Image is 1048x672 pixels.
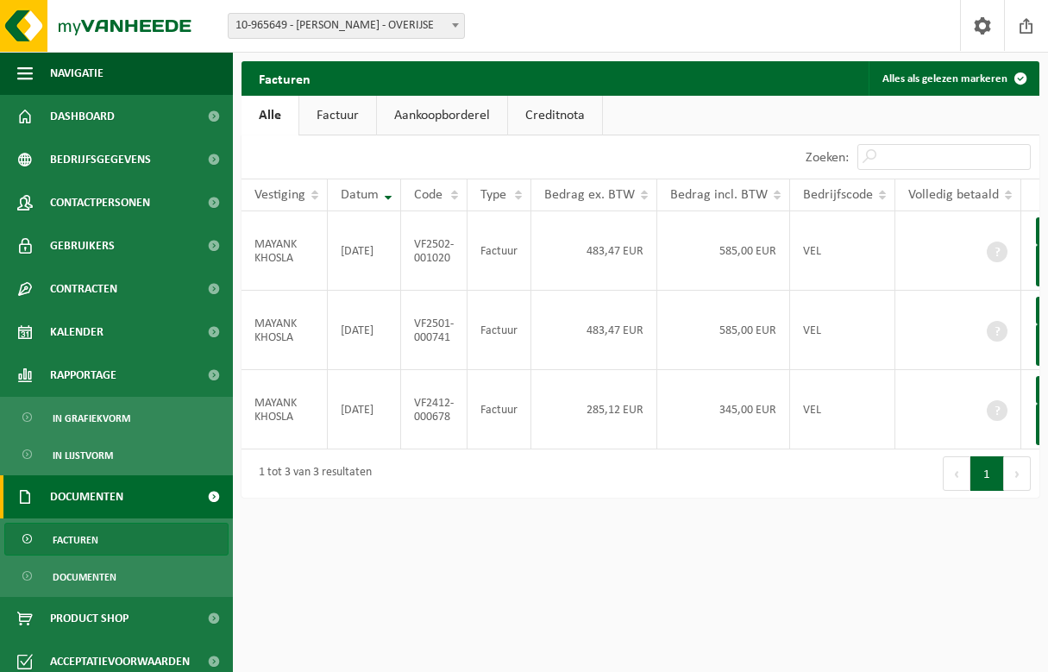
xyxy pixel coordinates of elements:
button: Next [1004,456,1031,491]
button: Alles als gelezen markeren [869,61,1038,96]
td: [DATE] [328,211,401,291]
td: 345,00 EUR [657,370,790,449]
td: [DATE] [328,370,401,449]
label: Zoeken: [806,151,849,165]
span: Volledig betaald [908,188,999,202]
td: MAYANK KHOSLA [242,211,328,291]
td: 483,47 EUR [531,291,657,370]
a: Alle [242,96,298,135]
span: Datum [341,188,379,202]
span: Documenten [53,561,116,593]
span: Type [480,188,506,202]
button: 1 [970,456,1004,491]
td: 585,00 EUR [657,291,790,370]
td: VEL [790,291,895,370]
span: Gebruikers [50,224,115,267]
a: Creditnota [508,96,602,135]
a: Aankoopborderel [377,96,507,135]
td: VEL [790,211,895,291]
span: 10-965649 - MAYANK KHOSLA - OVERIJSE [229,14,464,38]
span: Rapportage [50,354,116,397]
span: In grafiekvorm [53,402,130,435]
td: VF2502-001020 [401,211,468,291]
span: Bedrag ex. BTW [544,188,635,202]
h2: Facturen [242,61,328,95]
td: VEL [790,370,895,449]
td: Factuur [468,211,531,291]
button: Previous [943,456,970,491]
span: Code [414,188,442,202]
a: In lijstvorm [4,438,229,471]
span: Dashboard [50,95,115,138]
td: 585,00 EUR [657,211,790,291]
span: In lijstvorm [53,439,113,472]
span: Vestiging [254,188,305,202]
span: Documenten [50,475,123,518]
span: Bedrijfscode [803,188,873,202]
span: Bedrijfsgegevens [50,138,151,181]
span: Navigatie [50,52,104,95]
span: Facturen [53,524,98,556]
a: Documenten [4,560,229,593]
span: 10-965649 - MAYANK KHOSLA - OVERIJSE [228,13,465,39]
a: Factuur [299,96,376,135]
a: In grafiekvorm [4,401,229,434]
td: VF2412-000678 [401,370,468,449]
span: Contracten [50,267,117,311]
div: 1 tot 3 van 3 resultaten [250,458,372,489]
td: 483,47 EUR [531,211,657,291]
a: Facturen [4,523,229,556]
td: MAYANK KHOSLA [242,370,328,449]
td: MAYANK KHOSLA [242,291,328,370]
td: Factuur [468,291,531,370]
td: VF2501-000741 [401,291,468,370]
td: Factuur [468,370,531,449]
span: Contactpersonen [50,181,150,224]
span: Product Shop [50,597,129,640]
td: 285,12 EUR [531,370,657,449]
span: Bedrag incl. BTW [670,188,768,202]
span: Kalender [50,311,104,354]
td: [DATE] [328,291,401,370]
